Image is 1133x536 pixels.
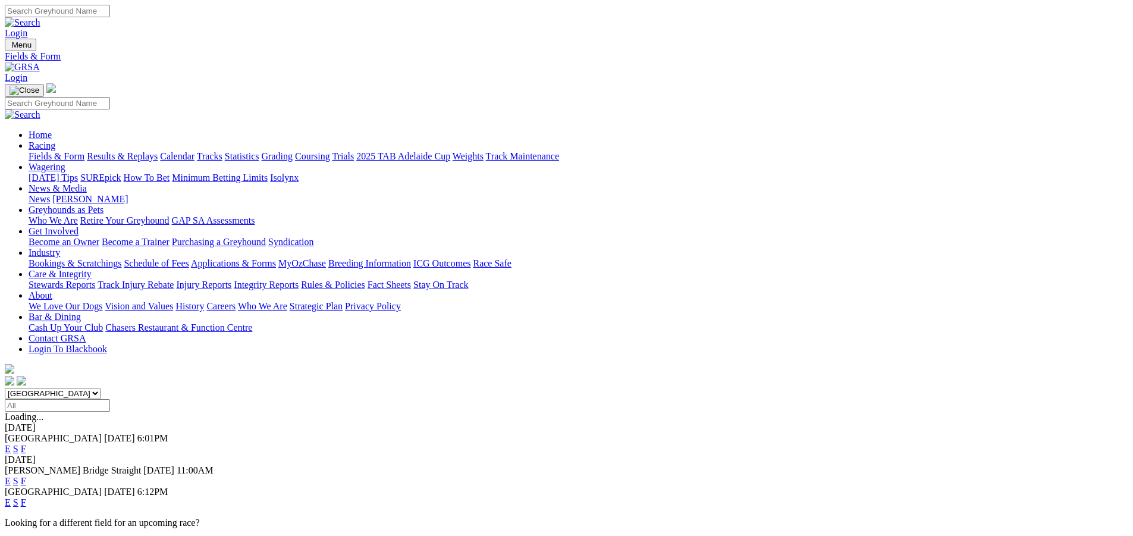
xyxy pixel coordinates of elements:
a: Calendar [160,151,194,161]
a: S [13,476,18,486]
a: Login To Blackbook [29,344,107,354]
span: [DATE] [104,487,135,497]
a: Applications & Forms [191,258,276,268]
input: Search [5,5,110,17]
a: Racing [29,140,55,151]
span: [GEOGRAPHIC_DATA] [5,433,102,443]
img: twitter.svg [17,376,26,385]
div: Get Involved [29,237,1128,247]
a: Greyhounds as Pets [29,205,103,215]
a: S [13,497,18,507]
a: MyOzChase [278,258,326,268]
a: We Love Our Dogs [29,301,102,311]
a: Bookings & Scratchings [29,258,121,268]
a: S [13,444,18,454]
a: How To Bet [124,173,170,183]
span: Loading... [5,412,43,422]
a: F [21,476,26,486]
a: Home [29,130,52,140]
a: Track Injury Rebate [98,280,174,290]
a: E [5,444,11,454]
a: Privacy Policy [345,301,401,311]
a: Minimum Betting Limits [172,173,268,183]
a: [PERSON_NAME] [52,194,128,204]
a: Integrity Reports [234,280,299,290]
div: Bar & Dining [29,322,1128,333]
a: Stewards Reports [29,280,95,290]
a: Isolynx [270,173,299,183]
a: Retire Your Greyhound [80,215,170,225]
a: Chasers Restaurant & Function Centre [105,322,252,333]
a: Track Maintenance [486,151,559,161]
div: Wagering [29,173,1128,183]
a: Login [5,28,27,38]
span: 6:12PM [137,487,168,497]
img: Search [5,109,40,120]
a: Industry [29,247,60,258]
a: Trials [332,151,354,161]
a: ICG Outcomes [413,258,470,268]
img: Search [5,17,40,28]
a: Vision and Values [105,301,173,311]
a: Who We Are [238,301,287,311]
a: About [29,290,52,300]
a: Who We Are [29,215,78,225]
a: Strategic Plan [290,301,343,311]
a: Contact GRSA [29,333,86,343]
div: [DATE] [5,422,1128,433]
button: Toggle navigation [5,84,44,97]
a: Results & Replays [87,151,158,161]
span: Menu [12,40,32,49]
a: News & Media [29,183,87,193]
a: E [5,497,11,507]
img: Close [10,86,39,95]
a: Wagering [29,162,65,172]
div: News & Media [29,194,1128,205]
a: Race Safe [473,258,511,268]
img: GRSA [5,62,40,73]
div: About [29,301,1128,312]
a: Become a Trainer [102,237,170,247]
a: Login [5,73,27,83]
img: logo-grsa-white.png [5,364,14,374]
span: 11:00AM [177,465,214,475]
div: Racing [29,151,1128,162]
a: Care & Integrity [29,269,92,279]
a: Fields & Form [5,51,1128,62]
p: Looking for a different field for an upcoming race? [5,518,1128,528]
a: F [21,497,26,507]
a: Careers [206,301,236,311]
input: Select date [5,399,110,412]
span: 6:01PM [137,433,168,443]
a: [DATE] Tips [29,173,78,183]
a: Stay On Track [413,280,468,290]
a: Syndication [268,237,313,247]
a: Bar & Dining [29,312,81,322]
a: Injury Reports [176,280,231,290]
div: Industry [29,258,1128,269]
a: Weights [453,151,484,161]
div: [DATE] [5,454,1128,465]
span: [DATE] [143,465,174,475]
div: Greyhounds as Pets [29,215,1128,226]
img: logo-grsa-white.png [46,83,56,93]
a: Tracks [197,151,222,161]
a: GAP SA Assessments [172,215,255,225]
input: Search [5,97,110,109]
a: Fields & Form [29,151,84,161]
a: News [29,194,50,204]
a: Purchasing a Greyhound [172,237,266,247]
a: Grading [262,151,293,161]
span: [GEOGRAPHIC_DATA] [5,487,102,497]
span: [DATE] [104,433,135,443]
a: SUREpick [80,173,121,183]
a: Coursing [295,151,330,161]
a: Fact Sheets [368,280,411,290]
a: Cash Up Your Club [29,322,103,333]
a: 2025 TAB Adelaide Cup [356,151,450,161]
a: Breeding Information [328,258,411,268]
a: E [5,476,11,486]
img: facebook.svg [5,376,14,385]
a: Rules & Policies [301,280,365,290]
